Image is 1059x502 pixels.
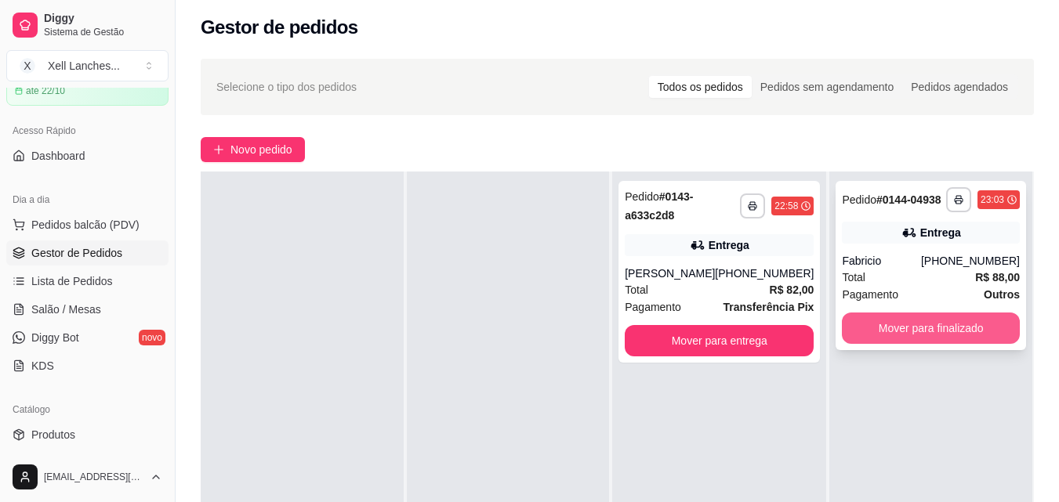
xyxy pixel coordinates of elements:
strong: Transferência Pix [723,301,814,313]
div: Pedidos sem agendamento [752,76,902,98]
span: Total [842,269,865,286]
div: [PERSON_NAME] [625,265,715,281]
div: Entrega [920,225,961,240]
div: Todos os pedidos [649,76,752,98]
a: Lista de Pedidos [6,269,169,294]
span: Pagamento [625,298,681,316]
span: Produtos [31,427,75,442]
a: Gestor de Pedidos [6,240,169,265]
span: Total [625,281,648,298]
span: Sistema de Gestão [44,26,162,38]
div: Acesso Rápido [6,118,169,143]
span: Salão / Mesas [31,302,101,317]
span: Diggy [44,12,162,26]
div: Catálogo [6,397,169,422]
strong: # 0143-a633c2d8 [625,190,693,222]
article: até 22/10 [26,85,65,97]
span: Novo pedido [230,141,292,158]
a: KDS [6,353,169,378]
a: Produtos [6,422,169,447]
span: Diggy Bot [31,330,79,345]
div: Pedidos agendados [902,76,1017,98]
button: Mover para finalizado [842,312,1020,344]
button: Pedidos balcão (PDV) [6,212,169,237]
span: Pedidos balcão (PDV) [31,217,140,233]
span: Lista de Pedidos [31,273,113,289]
button: Select a team [6,50,169,81]
div: 22:58 [774,200,798,212]
div: Dia a dia [6,187,169,212]
span: Gestor de Pedidos [31,245,122,261]
strong: Outros [984,288,1020,301]
a: Dashboard [6,143,169,168]
span: Pedido [625,190,659,203]
div: Xell Lanches ... [48,58,120,74]
span: plus [213,144,224,155]
button: Novo pedido [201,137,305,162]
span: KDS [31,358,54,374]
span: X [20,58,35,74]
h2: Gestor de pedidos [201,15,358,40]
span: Selecione o tipo dos pedidos [216,78,357,96]
div: [PHONE_NUMBER] [715,265,814,281]
strong: R$ 82,00 [770,284,814,296]
a: Complementos [6,450,169,475]
a: Salão / Mesas [6,297,169,322]
span: [EMAIL_ADDRESS][DOMAIN_NAME] [44,471,143,483]
a: Diggy Botnovo [6,325,169,350]
strong: # 0144-04938 [876,193,941,206]
div: [PHONE_NUMBER] [921,253,1020,269]
div: 23:03 [981,193,1004,206]
span: Dashboard [31,148,85,164]
button: [EMAIL_ADDRESS][DOMAIN_NAME] [6,458,169,496]
button: Mover para entrega [625,325,814,356]
div: Fabricio [842,253,921,269]
span: Pagamento [842,286,898,303]
span: Pedido [842,193,876,206]
a: DiggySistema de Gestão [6,6,169,44]
div: Entrega [709,237,749,253]
strong: R$ 88,00 [975,271,1020,284]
